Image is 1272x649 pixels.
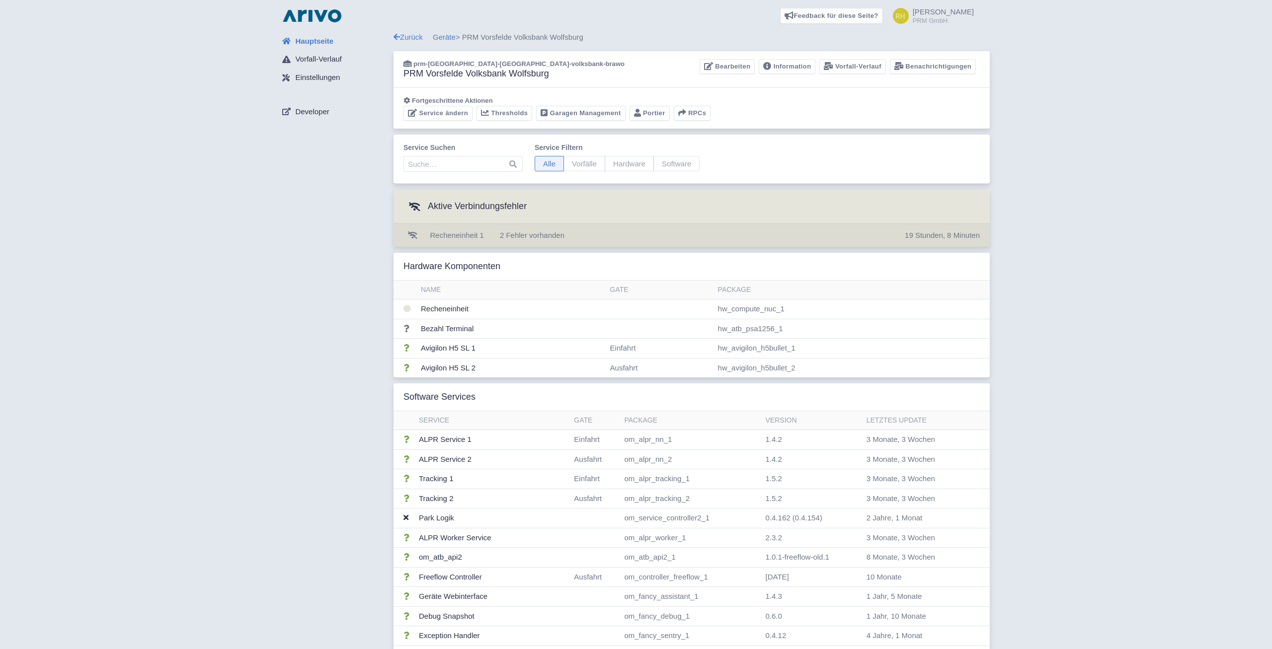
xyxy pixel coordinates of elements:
button: RPCs [674,106,711,121]
a: [PERSON_NAME] PRM GmbH [887,8,974,24]
span: 2.3.2 [766,533,782,542]
td: ALPR Worker Service [415,528,570,548]
h3: Aktive Verbindungsfehler [403,198,527,216]
td: Tracking 2 [415,489,570,508]
span: 0.4.162 [766,513,791,522]
td: Avigilon H5 SL 1 [417,339,606,359]
span: 2 Fehler vorhanden [500,231,564,239]
td: 3 Monate, 3 Wochen [863,528,970,548]
td: om_alpr_nn_2 [620,449,761,469]
a: Thresholds [477,106,532,121]
td: Debug Snapshot [415,606,570,626]
td: Einfahrt [606,339,714,359]
label: Service filtern [535,143,700,153]
a: Service ändern [403,106,473,121]
td: Ausfahrt [570,567,620,587]
span: 1.5.2 [766,474,782,483]
a: Garagen Management [536,106,625,121]
td: Recheneinheit [417,299,606,319]
td: Exception Handler [415,626,570,646]
th: Gate [570,411,620,430]
td: 3 Monate, 3 Wochen [863,469,970,489]
span: Vorfälle [563,156,605,171]
td: om_service_controller2_1 [620,508,761,528]
span: [DATE] [766,573,789,581]
td: hw_compute_nuc_1 [714,299,990,319]
td: 3 Monate, 3 Wochen [863,430,970,450]
a: Vorfall-Verlauf [274,50,394,69]
span: 0.4.12 [766,631,787,640]
span: Software [653,156,700,171]
td: hw_atb_psa1256_1 [714,319,990,339]
td: 3 Monate, 3 Wochen [863,489,970,508]
td: 1 Jahr, 5 Monate [863,587,970,607]
td: 8 Monate, 3 Wochen [863,548,970,568]
td: om_controller_freeflow_1 [620,567,761,587]
th: Version [762,411,863,430]
td: 10 Monate [863,567,970,587]
td: om_atb_api2_1 [620,548,761,568]
th: Name [417,281,606,299]
td: Bezahl Terminal [417,319,606,339]
span: Alle [535,156,564,171]
h3: PRM Vorsfelde Volksbank Wolfsburg [403,69,625,79]
th: Gate [606,281,714,299]
td: om_atb_api2 [415,548,570,568]
a: Vorfall-Verlauf [819,59,885,74]
td: om_fancy_debug_1 [620,606,761,626]
span: Vorfall-Verlauf [295,54,341,65]
th: Letztes Update [863,411,970,430]
td: om_alpr_tracking_2 [620,489,761,508]
td: 1 Jahr, 10 Monate [863,606,970,626]
a: Portier [630,106,670,121]
a: Einstellungen [274,69,394,87]
span: 0.6.0 [766,612,782,620]
th: Package [714,281,990,299]
td: Avigilon H5 SL 2 [417,358,606,377]
span: Hardware [605,156,654,171]
td: Freeflow Controller [415,567,570,587]
img: logo [280,8,344,24]
td: om_alpr_nn_1 [620,430,761,450]
td: om_fancy_sentry_1 [620,626,761,646]
span: [PERSON_NAME] [913,7,974,16]
span: Developer [295,106,329,118]
th: Package [620,411,761,430]
td: hw_avigilon_h5bullet_1 [714,339,990,359]
h3: Hardware Komponenten [403,261,500,272]
td: Park Logik [415,508,570,528]
a: Bearbeiten [700,59,755,74]
span: 1.4.3 [766,592,782,600]
span: (0.4.154) [793,513,822,522]
a: Geräte [433,33,456,41]
a: Information [759,59,815,74]
td: Ausfahrt [570,489,620,508]
a: Hauptseite [274,32,394,51]
td: ALPR Service 1 [415,430,570,450]
span: 1.4.2 [766,455,782,463]
td: hw_avigilon_h5bullet_2 [714,358,990,377]
a: Benachrichtigungen [890,59,976,74]
td: 19 Stunden, 8 Minuten [901,224,990,247]
td: 3 Monate, 3 Wochen [863,449,970,469]
td: Geräte Webinterface [415,587,570,607]
span: 1.4.2 [766,435,782,443]
td: Einfahrt [570,469,620,489]
td: om_alpr_tracking_1 [620,469,761,489]
label: Service suchen [403,143,523,153]
th: Service [415,411,570,430]
span: prm-[GEOGRAPHIC_DATA]-[GEOGRAPHIC_DATA]-volksbank-brawo [413,60,625,68]
td: Recheneinheit 1 [426,224,488,247]
td: 4 Jahre, 1 Monat [863,626,970,646]
h3: Software Services [403,392,476,403]
small: PRM GmbH [913,17,974,24]
td: 2 Jahre, 1 Monat [863,508,970,528]
td: Ausfahrt [606,358,714,377]
td: Ausfahrt [570,449,620,469]
a: Zurück [394,33,423,41]
span: Hauptseite [295,36,333,47]
span: Einstellungen [295,72,340,83]
input: Suche… [403,156,523,172]
div: > PRM Vorsfelde Volksbank Wolfsburg [394,32,990,43]
a: Feedback für diese Seite? [780,8,883,24]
